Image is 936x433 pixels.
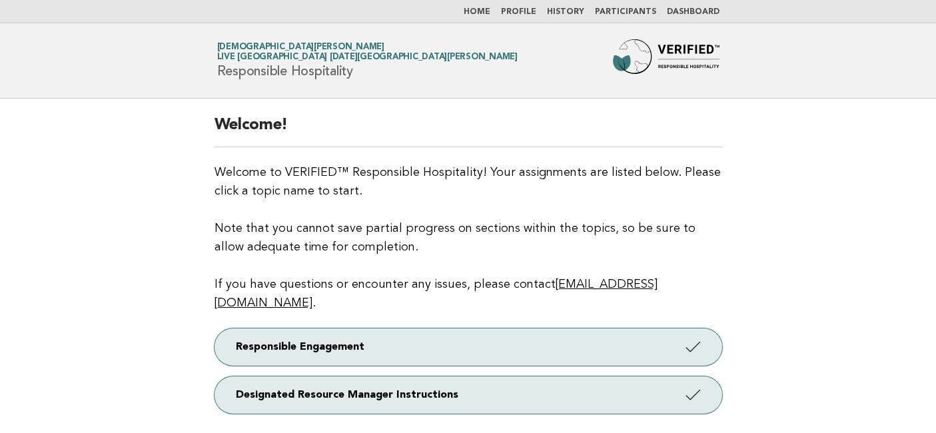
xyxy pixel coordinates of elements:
span: Live [GEOGRAPHIC_DATA] [DATE][GEOGRAPHIC_DATA][PERSON_NAME] [217,53,518,62]
p: Welcome to VERIFIED™ Responsible Hospitality! Your assignments are listed below. Please click a t... [215,163,722,312]
a: Profile [501,8,536,16]
a: Home [464,8,490,16]
a: Responsible Engagement [215,328,722,366]
a: History [547,8,584,16]
a: Participants [595,8,656,16]
a: Dashboard [667,8,719,16]
a: Designated Resource Manager Instructions [215,376,722,414]
a: [DEMOGRAPHIC_DATA][PERSON_NAME]Live [GEOGRAPHIC_DATA] [DATE][GEOGRAPHIC_DATA][PERSON_NAME] [217,43,518,61]
img: Forbes Travel Guide [613,39,719,82]
h2: Welcome! [215,115,722,147]
h1: Responsible Hospitality [217,43,518,78]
